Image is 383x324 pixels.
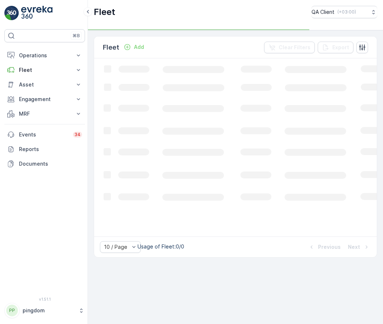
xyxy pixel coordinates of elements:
[4,6,19,20] img: logo
[121,43,147,51] button: Add
[279,44,310,51] p: Clear Filters
[4,107,85,121] button: MRF
[348,243,360,251] p: Next
[337,9,356,15] p: ( +03:00 )
[318,243,341,251] p: Previous
[332,44,349,51] p: Export
[4,157,85,171] a: Documents
[19,52,70,59] p: Operations
[94,6,115,18] p: Fleet
[4,63,85,77] button: Fleet
[307,243,341,251] button: Previous
[19,110,70,117] p: MRF
[21,6,53,20] img: logo_light-DOdMpM7g.png
[4,77,85,92] button: Asset
[19,131,69,138] p: Events
[312,6,377,18] button: QA Client(+03:00)
[4,127,85,142] a: Events34
[19,66,70,74] p: Fleet
[103,42,119,53] p: Fleet
[19,160,82,167] p: Documents
[264,42,315,53] button: Clear Filters
[74,132,81,138] p: 34
[134,43,144,51] p: Add
[4,303,85,318] button: PPpingdom
[312,8,334,16] p: QA Client
[347,243,371,251] button: Next
[19,81,70,88] p: Asset
[4,92,85,107] button: Engagement
[19,96,70,103] p: Engagement
[6,305,18,316] div: PP
[23,307,75,314] p: pingdom
[4,48,85,63] button: Operations
[4,142,85,157] a: Reports
[4,297,85,301] span: v 1.51.1
[19,146,82,153] p: Reports
[318,42,353,53] button: Export
[73,33,80,39] p: ⌘B
[138,243,184,250] p: Usage of Fleet : 0/0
